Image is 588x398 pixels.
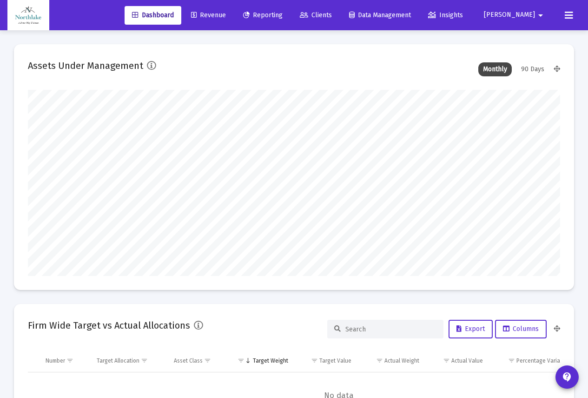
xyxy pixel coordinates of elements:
a: Clients [292,6,339,25]
div: Target Value [319,357,351,364]
a: Data Management [342,6,418,25]
td: Column Percentage Variance [489,350,576,372]
mat-icon: arrow_drop_down [535,6,546,25]
button: [PERSON_NAME] [473,6,557,24]
input: Search [345,325,436,333]
h2: Firm Wide Target vs Actual Allocations [28,318,190,333]
div: Number [46,357,65,364]
span: Reporting [243,11,283,19]
td: Column Target Weight [227,350,294,372]
span: Dashboard [132,11,174,19]
span: Show filter options for column 'Actual Value' [443,357,450,364]
a: Reporting [236,6,290,25]
td: Column Target Allocation [90,350,167,372]
span: Insights [428,11,463,19]
div: Target Allocation [97,357,139,364]
div: Monthly [478,62,512,76]
td: Column Target Value [295,350,358,372]
h2: Assets Under Management [28,58,143,73]
div: Asset Class [174,357,203,364]
span: Show filter options for column 'Actual Weight' [376,357,383,364]
span: Show filter options for column 'Target Value' [311,357,318,364]
div: Percentage Variance [516,357,569,364]
span: Columns [503,325,539,333]
span: Show filter options for column 'Target Weight' [238,357,244,364]
img: Dashboard [14,6,42,25]
mat-icon: contact_support [562,371,573,383]
div: 90 Days [516,62,549,76]
span: Show filter options for column 'Number' [66,357,73,364]
div: Actual Value [451,357,483,364]
span: Revenue [191,11,226,19]
a: Revenue [184,6,233,25]
td: Column Number [39,350,90,372]
span: Show filter options for column 'Asset Class' [204,357,211,364]
button: Columns [495,320,547,338]
a: Dashboard [125,6,181,25]
span: Data Management [349,11,411,19]
a: Insights [421,6,470,25]
span: Clients [300,11,332,19]
span: Show filter options for column 'Target Allocation' [141,357,148,364]
div: Actual Weight [384,357,419,364]
td: Column Actual Weight [358,350,426,372]
td: Column Asset Class [167,350,227,372]
button: Export [449,320,493,338]
td: Column Actual Value [426,350,489,372]
span: Export [456,325,485,333]
span: [PERSON_NAME] [484,11,535,19]
span: Show filter options for column 'Percentage Variance' [508,357,515,364]
div: Target Weight [253,357,288,364]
